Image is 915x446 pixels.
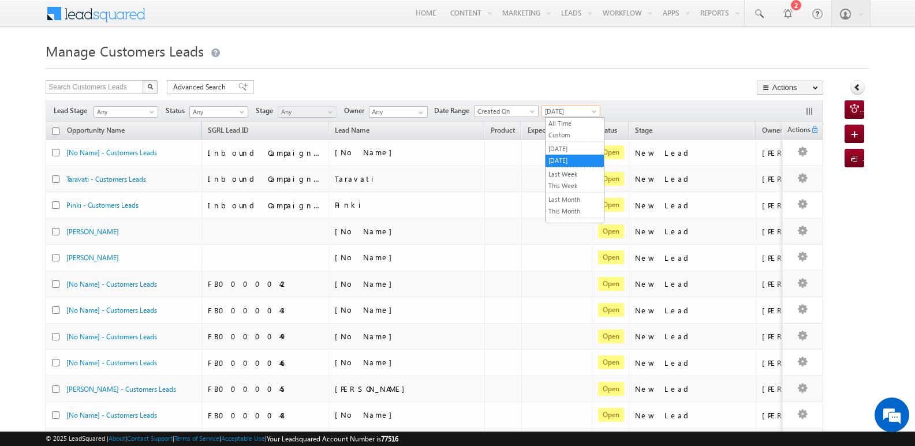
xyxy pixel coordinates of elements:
div: New Lead [635,226,750,237]
span: [No Name] [335,252,398,262]
a: Stage [629,124,658,139]
em: Start Chat [157,355,210,371]
div: FB0000049 [208,331,323,342]
span: Open [598,277,624,291]
span: SGRL Lead ID [208,126,249,134]
a: Pinki - Customers Leads [66,201,139,209]
textarea: Type your message and hit 'Enter' [15,107,211,346]
span: Pinki [335,200,365,209]
a: Any [278,106,337,118]
div: FB0000048 [208,410,323,421]
span: Date Range [434,106,474,116]
a: Any [189,106,248,118]
div: [PERSON_NAME] [762,331,838,342]
div: New Lead [635,174,750,184]
span: [DATE] [542,106,597,117]
span: Open [598,198,624,212]
div: Inbound Campaign 22 [208,148,323,158]
span: Your Leadsquared Account Number is [267,434,398,443]
span: Open [598,382,624,396]
div: FB0000045 [208,384,323,394]
div: [PERSON_NAME] [762,226,838,237]
a: All Time [546,118,604,129]
div: New Lead [635,384,750,394]
a: Show All Items [412,107,427,118]
a: This Month [546,206,604,216]
img: d_60004797649_company_0_60004797649 [20,61,48,76]
span: [No Name] [335,305,398,314]
div: [PERSON_NAME] [762,410,838,421]
a: Contact Support [127,434,173,442]
div: [PERSON_NAME] [762,174,838,184]
div: FB0000046 [208,358,323,368]
button: Actions [757,80,823,95]
a: [PERSON_NAME] [66,253,119,262]
span: [No Name] [335,410,398,419]
span: Advanced Search [173,82,229,92]
span: Open [598,408,624,422]
span: [PERSON_NAME] [335,384,410,393]
span: Open [598,250,624,264]
span: [No Name] [335,357,398,367]
span: © 2025 LeadSquared | | | | | [46,433,398,444]
div: [PERSON_NAME] [762,148,838,158]
div: [PERSON_NAME] [762,200,838,211]
span: Owner [762,126,782,134]
a: [DATE] [546,155,604,166]
span: 77516 [381,434,398,443]
span: Open [598,355,624,369]
input: Check all records [52,128,59,135]
span: Manage Customers Leads [46,42,204,60]
div: Minimize live chat window [189,6,217,33]
span: Open [598,224,624,238]
span: Status [166,106,189,116]
span: Open [598,303,624,317]
span: Actions [783,123,811,138]
a: [PERSON_NAME] [66,227,119,236]
a: [DATE] [546,144,604,154]
span: Open [598,145,624,159]
a: SGRL Lead ID [202,124,255,139]
span: [No Name] [335,279,398,288]
img: Search [147,84,153,89]
div: New Lead [635,358,750,368]
div: FB0000042 [208,279,323,289]
span: Any [94,107,154,117]
span: Owner [344,106,369,116]
span: Created On [475,106,535,117]
div: [PERSON_NAME] [762,384,838,394]
a: This Week [546,181,604,191]
div: New Lead [635,253,750,263]
div: [PERSON_NAME] [762,305,838,316]
a: [No Name] - Customers Leads [66,148,157,157]
span: Stage [635,126,652,134]
div: Chat with us now [60,61,194,76]
a: [No Name] - Customers Leads [66,306,157,314]
span: Stage [256,106,278,116]
a: [No Name] - Customers Leads [66,411,157,419]
a: About [109,434,125,442]
div: Inbound Campaign 23 [208,200,323,211]
a: Opportunity Name [61,124,130,139]
span: Lead Stage [54,106,92,116]
span: Taravati [335,174,378,183]
a: Last Month [546,194,604,205]
a: Acceptable Use [221,434,265,442]
a: [No Name] - Customers Leads [66,358,157,367]
a: Status [592,124,623,139]
div: Inbound Campaign 21 [208,174,323,184]
span: Open [598,329,624,343]
div: New Lead [635,200,750,211]
span: [No Name] [335,331,398,341]
div: [PERSON_NAME] [762,358,838,368]
span: Opportunity Name [67,126,125,134]
span: Any [190,107,245,117]
a: Custom [546,130,604,140]
div: New Lead [635,331,750,342]
div: FB0000043 [208,305,323,316]
a: Created On [474,106,539,117]
a: Terms of Service [174,434,219,442]
span: Any [278,107,333,117]
span: [No Name] [335,147,398,157]
div: [PERSON_NAME] [762,253,838,263]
